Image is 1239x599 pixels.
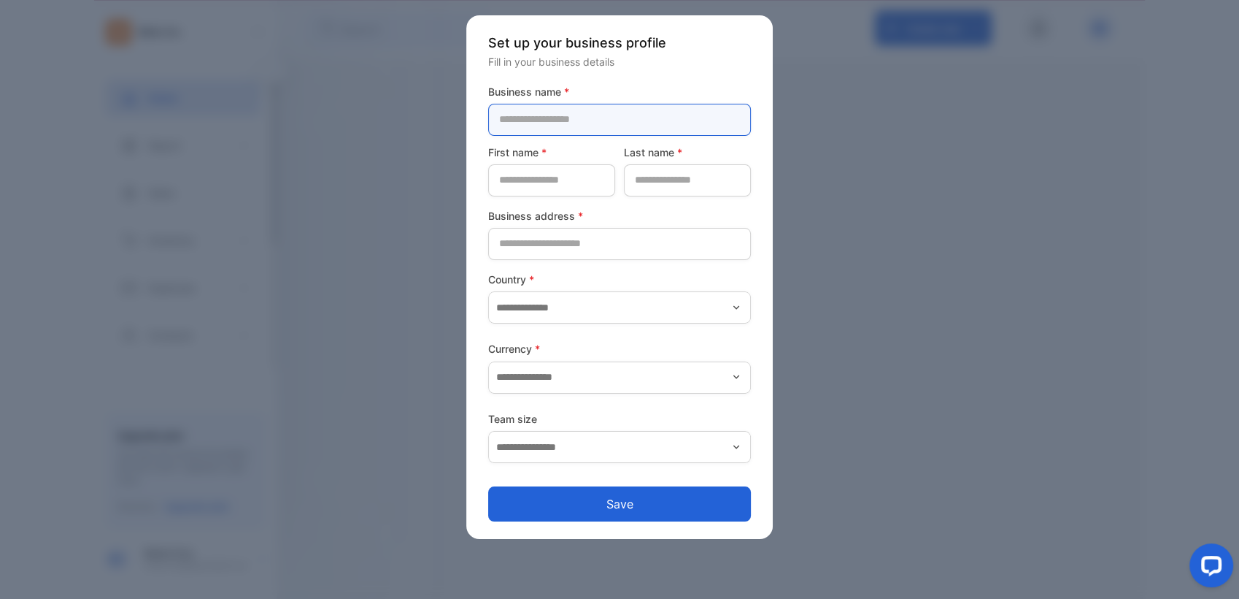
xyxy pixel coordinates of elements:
label: Team size [488,411,751,427]
label: Business address [488,208,751,224]
iframe: LiveChat chat widget [1178,538,1239,599]
button: Save [488,487,751,522]
label: Currency [488,341,751,356]
label: Country [488,272,751,287]
p: Fill in your business details [488,54,751,69]
p: Set up your business profile [488,33,751,53]
label: Last name [624,145,751,160]
label: Business name [488,84,751,99]
label: First name [488,145,615,160]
